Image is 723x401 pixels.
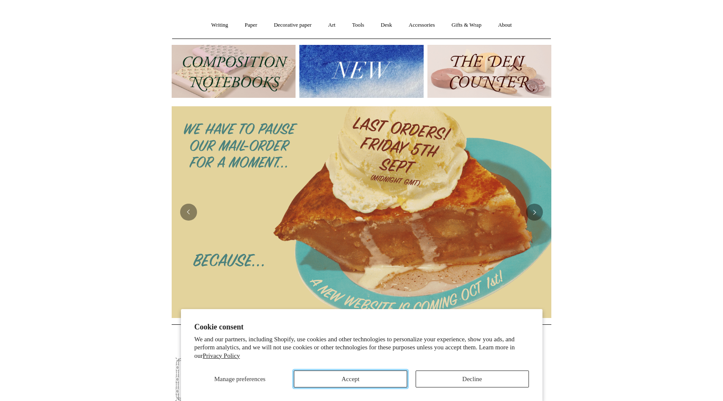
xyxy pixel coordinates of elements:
[180,204,197,221] button: Previous
[427,45,551,98] img: The Deli Counter
[401,14,443,36] a: Accessories
[416,371,529,387] button: Decline
[444,14,489,36] a: Gifts & Wrap
[172,45,296,98] img: 202302 Composition ledgers.jpg__PID:69722ee6-fa44-49dd-a067-31375e5d54ec
[237,14,265,36] a: Paper
[194,335,529,360] p: We and our partners, including Shopify, use cookies and other technologies to personalize your ex...
[194,371,285,387] button: Manage preferences
[194,323,529,332] h2: Cookie consent
[526,204,543,221] button: Next
[172,106,551,318] img: 2025 New Website coming soon.png__PID:95e867f5-3b87-426e-97a5-a534fe0a3431
[345,14,372,36] a: Tools
[373,14,400,36] a: Desk
[299,45,423,98] img: New.jpg__PID:f73bdf93-380a-4a35-bcfe-7823039498e1
[294,371,407,387] button: Accept
[490,14,520,36] a: About
[266,14,319,36] a: Decorative paper
[204,14,236,36] a: Writing
[214,376,266,382] span: Manage preferences
[320,14,343,36] a: Art
[203,352,240,359] a: Privacy Policy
